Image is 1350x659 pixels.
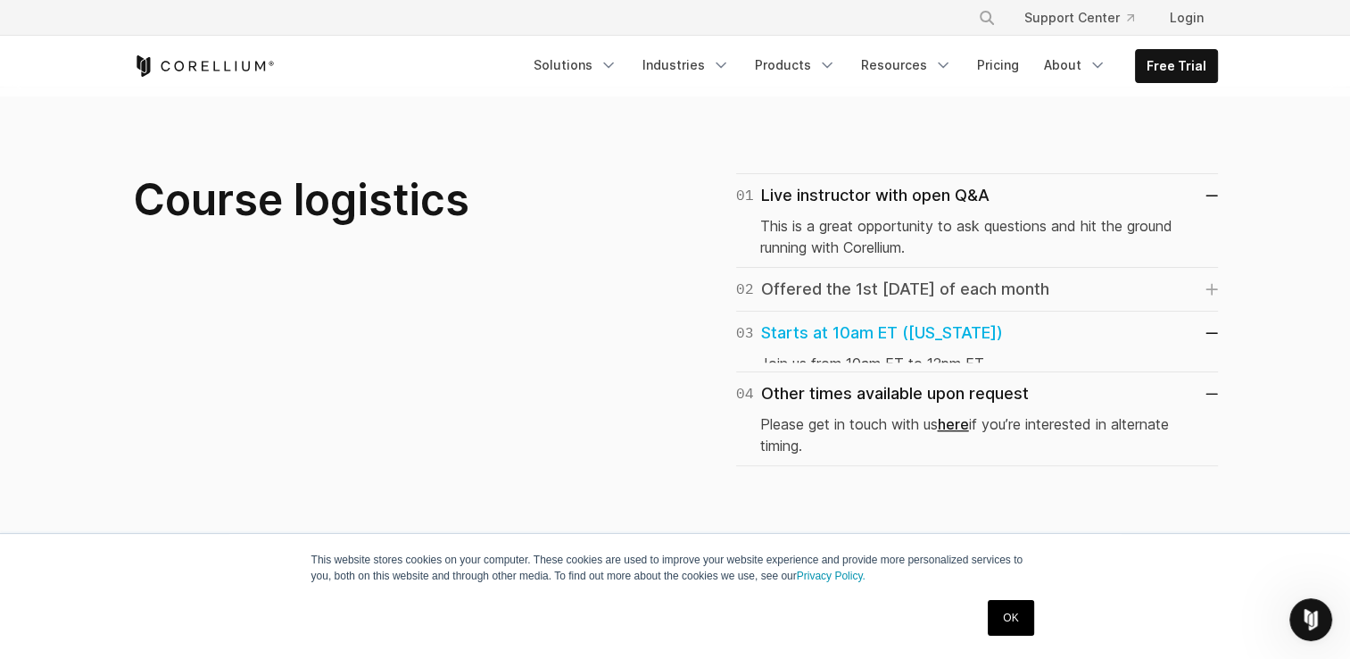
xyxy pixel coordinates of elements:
[523,49,628,81] a: Solutions
[1136,50,1217,82] a: Free Trial
[736,183,990,208] div: Live instructor with open Q&A
[957,2,1218,34] div: Navigation Menu
[744,49,847,81] a: Products
[311,552,1039,584] p: This website stores cookies on your computer. These cookies are used to improve your website expe...
[1033,49,1117,81] a: About
[736,183,1218,208] a: 01Live instructor with open Q&A
[966,49,1030,81] a: Pricing
[760,215,1194,258] p: This is a great opportunity to ask questions and hit the ground running with Corellium.
[632,49,741,81] a: Industries
[1155,2,1218,34] a: Login
[760,353,1194,374] p: Join us from 10am ET to 12pm ET.
[938,415,969,433] a: here
[736,277,1049,302] div: Offered the 1st [DATE] of each month
[850,49,963,81] a: Resources
[736,277,754,302] span: 02
[736,381,754,406] span: 04
[736,321,1218,346] a: 03Starts at 10am ET ([US_STATE])
[133,55,275,77] a: Corellium Home
[736,321,754,346] span: 03
[760,413,1194,456] p: Please get in touch with us if you’re interested in alternate timing.
[736,277,1218,302] a: 02Offered the 1st [DATE] of each month
[736,321,1003,346] div: Starts at 10am ET ([US_STATE])
[736,183,754,208] span: 01
[1010,2,1148,34] a: Support Center
[133,173,590,227] h2: Course logistics
[971,2,1003,34] button: Search
[736,381,1029,406] div: Other times available upon request
[988,600,1033,636] a: OK
[1289,598,1332,641] iframe: Intercom live chat
[797,570,865,582] a: Privacy Policy.
[736,381,1218,406] a: 04Other times available upon request
[523,49,1218,83] div: Navigation Menu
